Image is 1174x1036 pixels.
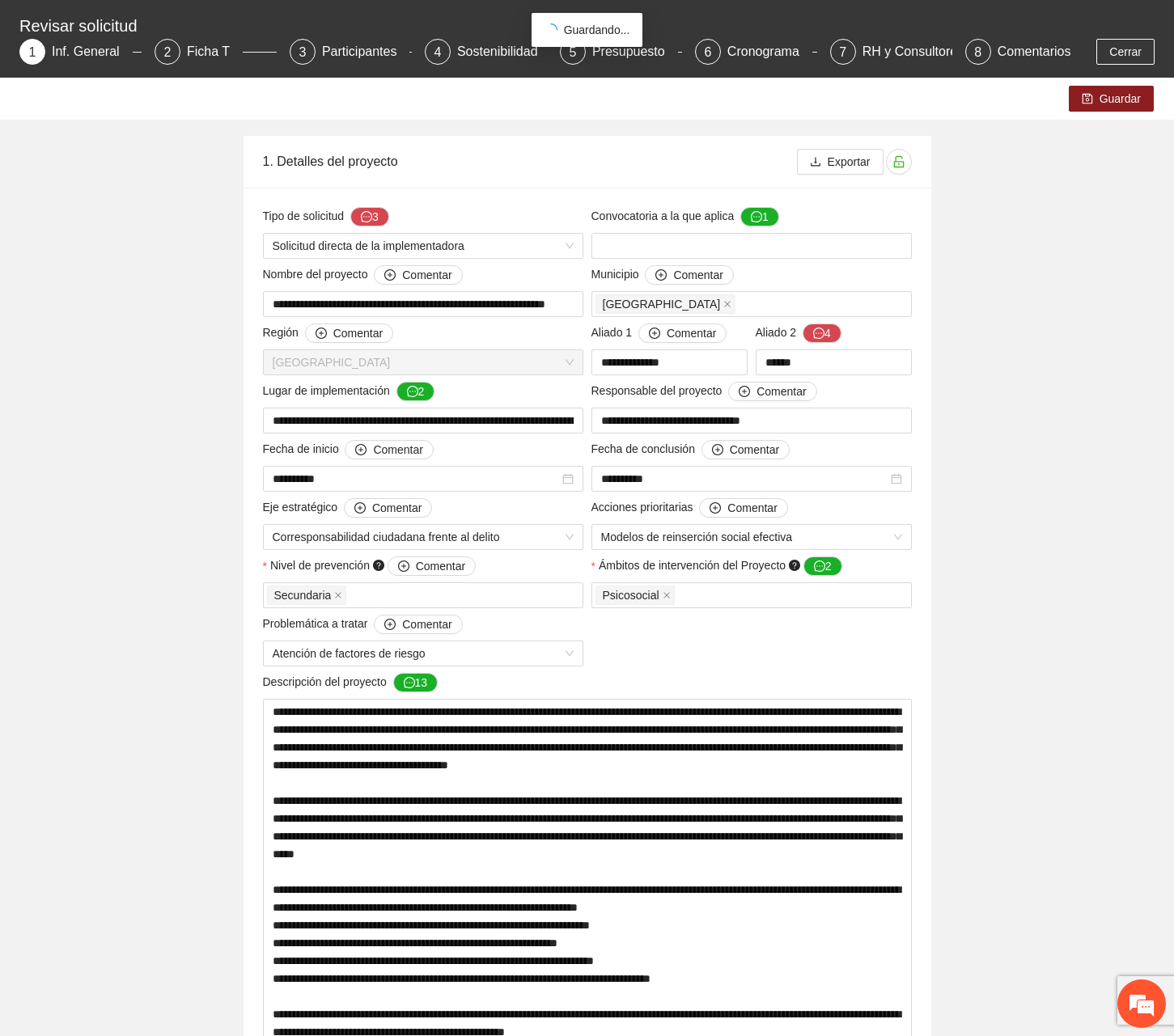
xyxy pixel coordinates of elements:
[273,641,574,666] span: Atención de factores de riesgo
[388,556,476,576] button: Nivel de prevención question-circle
[28,341,295,353] div: Operador
[29,45,36,59] span: 1
[595,586,675,605] span: Psicosocial
[273,234,574,258] span: Solicitud directa de la implementadora
[384,619,396,632] span: plus-circle
[333,324,383,342] span: Comentar
[184,307,284,325] span: [PERSON_NAME]
[1096,39,1155,65] button: Cerrar
[591,207,779,226] span: Convocatoria a la que aplica
[354,502,366,515] span: plus-circle
[28,230,295,242] div: Operador
[305,323,393,343] button: Región
[361,211,372,224] span: message
[712,444,723,457] span: plus-circle
[638,323,727,343] button: Aliado 1
[164,45,172,59] span: 2
[1069,86,1154,112] button: saveGuardar
[263,615,463,634] span: Problemática a tratar
[187,39,243,65] div: Ficha T
[673,266,723,284] span: Comentar
[265,8,304,47] div: Minimizar ventana de chat en vivo
[280,491,296,507] span: Adjuntar un archivo
[649,328,660,340] span: plus-circle
[569,45,576,59] span: 5
[263,207,389,226] span: Tipo de solicitud
[344,498,432,518] button: Eje estratégico
[350,207,389,226] button: Tipo de solicitud
[591,265,734,285] span: Municipio
[862,39,977,65] div: RH y Consultores
[544,23,558,37] span: loading
[402,266,451,284] span: Comentar
[273,525,574,549] span: Corresponsabilidad ciudadana frente al delito
[730,441,779,459] span: Comentar
[263,265,463,285] span: Nombre del proyecto
[396,382,435,401] button: Lugar de implementación
[263,323,394,343] span: Región
[263,382,435,401] span: Lugar de implementación
[263,138,797,184] div: 1. Detalles del proyecto
[28,397,287,409] div: [PERSON_NAME]
[263,440,434,459] span: Fecha de inicio
[316,328,327,340] span: plus-circle
[384,269,396,282] span: plus-circle
[355,444,367,457] span: plus-circle
[560,39,682,65] div: 5Presupuesto
[740,207,779,226] button: Convocatoria a la que aplica
[757,383,806,400] span: Comentar
[56,178,284,214] span: Error para guardar cambios en Participantes
[345,440,433,459] button: Fecha de inicio
[695,39,817,65] div: 6Cronograma
[434,45,441,59] span: 4
[290,39,412,65] div: 3Participantes
[974,45,981,59] span: 8
[701,440,790,459] button: Fecha de conclusión
[155,39,277,65] div: 2Ficha T
[599,556,842,576] span: Ámbitos de intervención del Proyecto
[267,586,347,605] span: Secundaria
[810,156,821,169] span: download
[813,328,824,340] span: message
[270,556,476,576] span: Nivel de prevención
[19,13,1145,39] div: Revisar solicitud
[173,301,295,332] div: 11:15 AM
[591,382,817,401] span: Responsable del proyecto
[645,265,733,285] button: Municipio
[84,82,272,104] div: Josselin Bravo
[830,39,952,65] div: 7RH y Consultores
[263,673,439,692] span: Descripción del proyecto
[28,285,287,298] div: [PERSON_NAME]
[727,499,777,517] span: Comentar
[797,149,884,175] button: downloadExportar
[416,557,465,575] span: Comentar
[256,491,272,507] span: Enviar mensaje de voz
[710,502,721,515] span: plus-circle
[19,39,142,65] div: 1Inf. General
[887,155,911,168] span: unlock
[839,45,846,59] span: 7
[655,269,667,282] span: plus-circle
[704,45,711,59] span: 6
[457,39,551,65] div: Sostenibilidad
[803,323,841,343] button: Aliado 2
[373,560,384,571] span: question-circle
[886,149,912,175] button: unlock
[393,673,439,692] button: Descripción del proyecto
[803,556,842,576] button: Ámbitos de intervención del Proyecto question-circle
[32,252,148,269] span: ¿Cuál es su nombre?
[78,421,284,435] a: [EMAIL_ADDRESS][DOMAIN_NAME]
[828,153,871,171] span: Exportar
[278,450,295,464] span: Finalizar chat
[67,412,295,443] div: 11:15 AM
[663,591,671,599] span: close
[564,23,630,36] span: Guardando...
[667,324,716,342] span: Comentar
[751,211,762,224] span: message
[374,265,462,285] button: Nombre del proyecto
[398,560,409,573] span: plus-circle
[32,363,235,381] span: ¿En cuál email podemos contactarle?
[425,39,547,65] div: 4Sostenibilidad
[404,677,415,690] span: message
[299,45,306,59] span: 3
